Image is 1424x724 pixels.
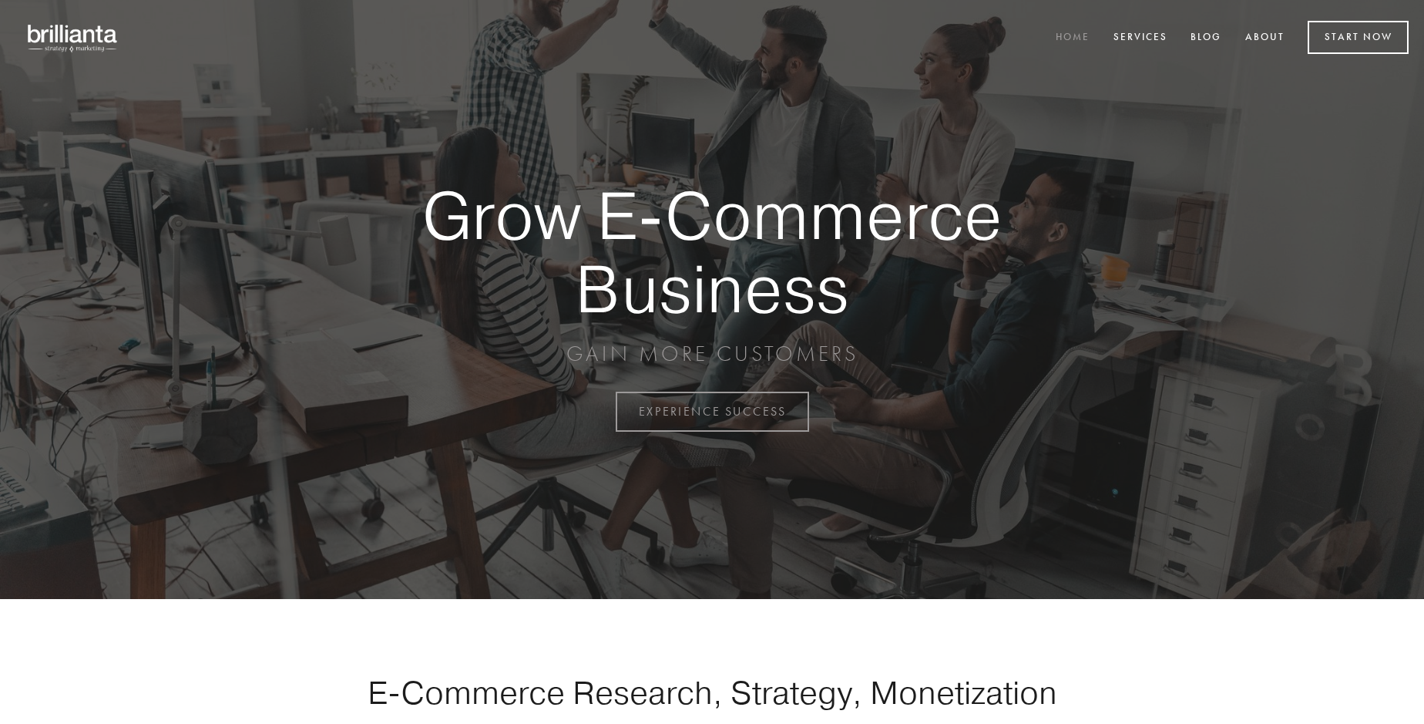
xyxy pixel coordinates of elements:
a: Blog [1181,25,1231,51]
p: GAIN MORE CUSTOMERS [368,340,1056,368]
a: Services [1103,25,1177,51]
h1: E-Commerce Research, Strategy, Monetization [319,673,1105,712]
a: Home [1046,25,1100,51]
a: Start Now [1308,21,1409,54]
img: brillianta - research, strategy, marketing [15,15,131,60]
a: About [1235,25,1295,51]
a: EXPERIENCE SUCCESS [616,392,809,432]
strong: Grow E-Commerce Business [368,179,1056,325]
